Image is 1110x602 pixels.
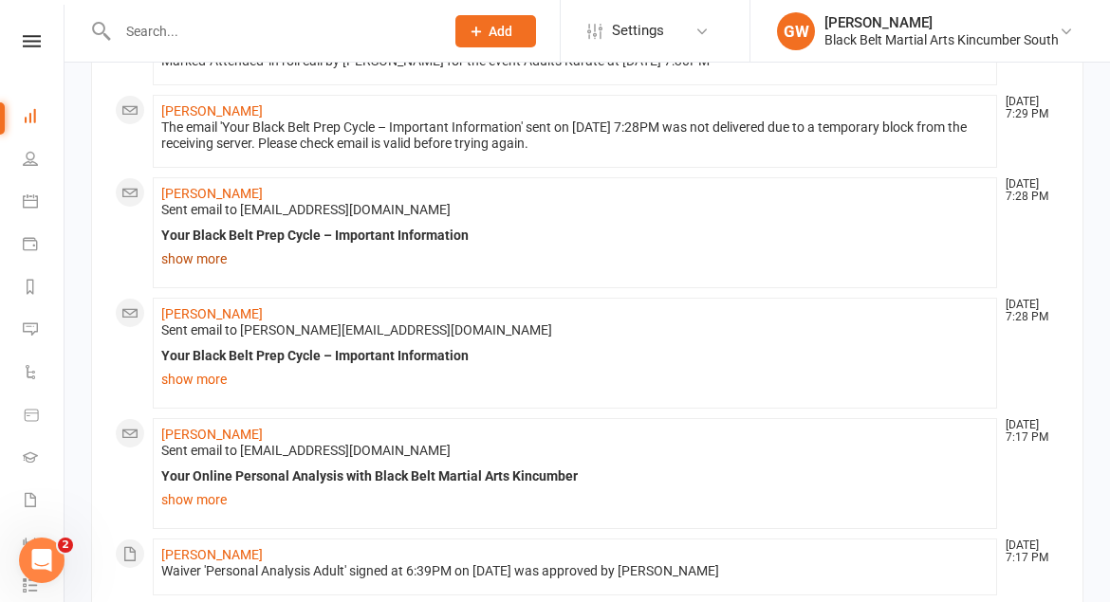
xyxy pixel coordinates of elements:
[161,468,989,484] div: Your Online Personal Analysis with Black Belt Martial Arts Kincumber
[996,539,1059,564] time: [DATE] 7:17 PM
[824,14,1059,31] div: [PERSON_NAME]
[161,322,552,337] span: Sent email to [PERSON_NAME][EMAIL_ADDRESS][DOMAIN_NAME]
[161,202,451,217] span: Sent email to [EMAIL_ADDRESS][DOMAIN_NAME]
[161,186,263,201] a: [PERSON_NAME]
[161,443,451,458] span: Sent email to [EMAIL_ADDRESS][DOMAIN_NAME]
[23,395,65,438] a: Product Sales
[777,12,815,50] div: GW
[161,427,263,442] a: [PERSON_NAME]
[996,96,1059,120] time: [DATE] 7:29 PM
[58,538,73,553] span: 2
[161,306,263,321] a: [PERSON_NAME]
[455,15,536,47] button: Add
[489,24,512,39] span: Add
[23,267,65,310] a: Reports
[824,31,1059,48] div: Black Belt Martial Arts Kincumber South
[23,97,65,139] a: Dashboard
[23,139,65,182] a: People
[161,246,989,272] a: show more
[161,547,263,562] a: [PERSON_NAME]
[161,348,989,364] div: Your Black Belt Prep Cycle – Important Information
[161,563,989,579] div: Waiver 'Personal Analysis Adult' signed at 6:39PM on [DATE] was approved by [PERSON_NAME]
[996,419,1059,444] time: [DATE] 7:17 PM
[161,486,989,513] a: show more
[112,18,431,45] input: Search...
[612,9,664,52] span: Settings
[161,103,263,119] a: [PERSON_NAME]
[161,119,989,152] div: The email 'Your Black Belt Prep Cycle – Important Information' sent on [DATE] 7:28PM was not deli...
[161,228,989,244] div: Your Black Belt Prep Cycle – Important Information
[996,299,1059,323] time: [DATE] 7:28 PM
[161,366,989,392] a: show more
[996,178,1059,203] time: [DATE] 7:28 PM
[19,538,65,583] iframe: Intercom live chat
[23,225,65,267] a: Payments
[23,182,65,225] a: Calendar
